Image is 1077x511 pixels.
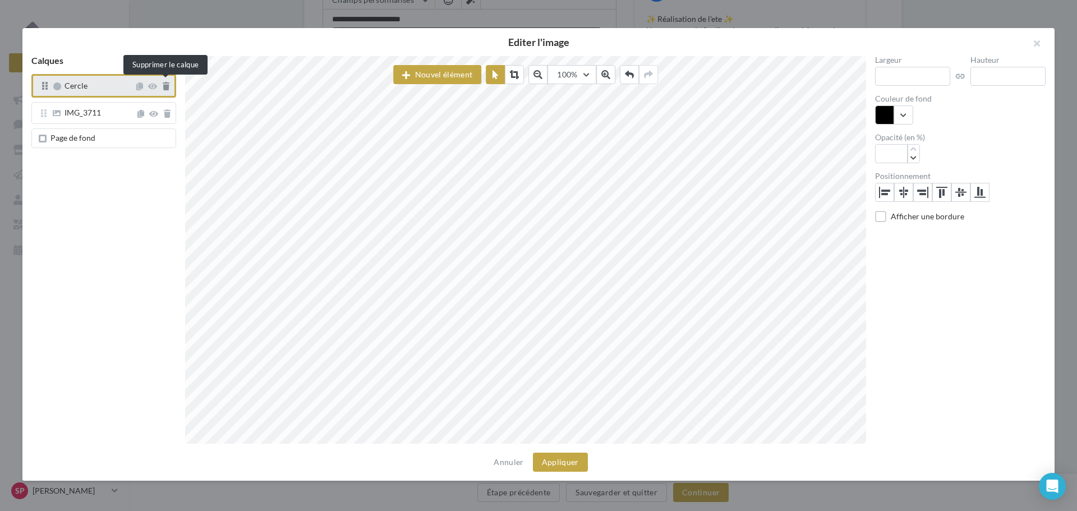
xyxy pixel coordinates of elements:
[1039,473,1066,500] div: Open Intercom Messenger
[970,56,1046,64] label: Hauteur
[50,133,95,142] span: Page de fond
[875,133,1046,141] label: Opacité (en %)
[875,172,1046,180] label: Positionnement
[40,37,1037,47] h2: Editer l'image
[65,81,88,90] span: Cercle
[875,95,960,103] label: Couleur de fond
[123,55,208,75] div: Supprimer le calque
[489,455,528,469] button: Annuler
[393,65,481,84] button: Nouvel élément
[533,453,588,472] button: Appliquer
[22,56,185,74] div: Calques
[875,56,950,64] label: Largeur
[547,65,596,84] button: 100%
[891,211,1046,222] div: Afficher une bordure
[65,108,101,117] span: IMG_3711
